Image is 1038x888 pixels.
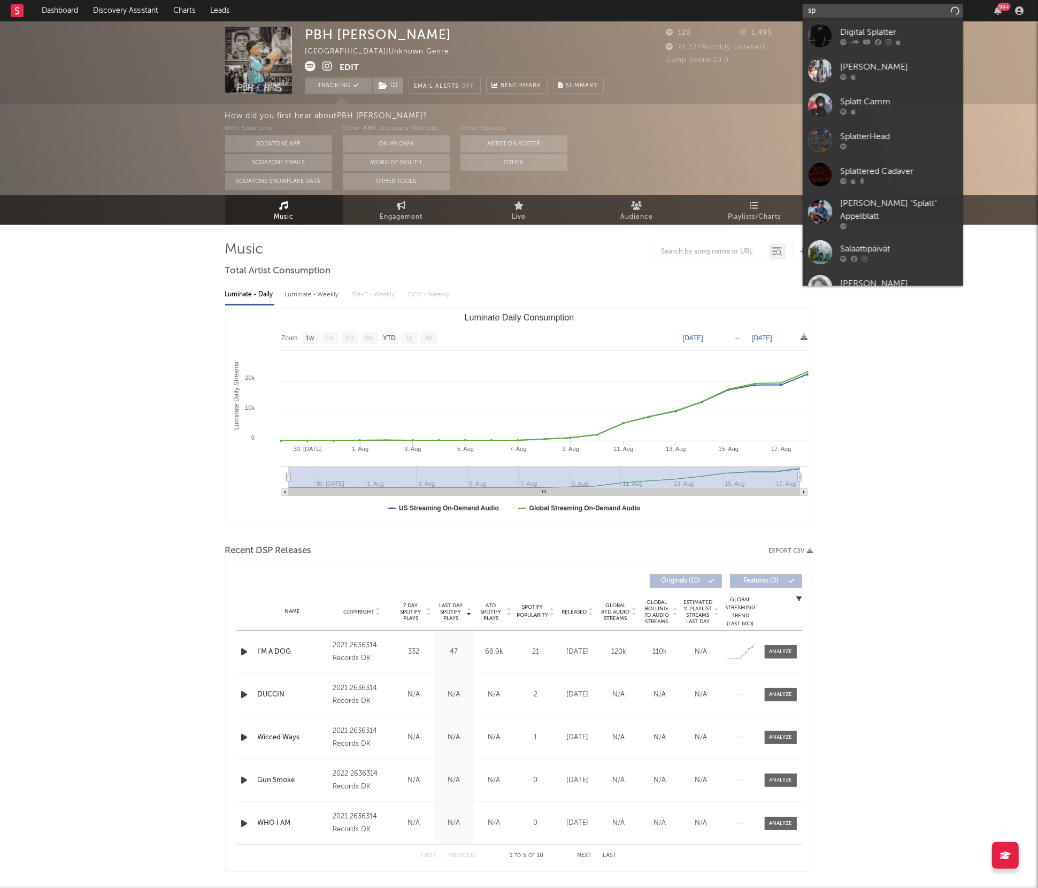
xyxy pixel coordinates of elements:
[994,6,1002,15] button: 99+
[437,818,472,829] div: N/A
[225,154,332,171] button: Sodatone Emails
[372,78,404,94] span: ( 1 )
[258,690,328,700] a: DUCCIN
[477,775,512,786] div: N/A
[560,818,596,829] div: [DATE]
[601,732,637,743] div: N/A
[486,78,548,94] a: Benchmark
[803,4,963,18] input: Search for artists
[333,682,391,708] div: 2021 2636314 Records DK
[305,78,372,94] button: Tracking
[683,647,719,657] div: N/A
[752,334,772,342] text: [DATE]
[578,195,696,225] a: Audience
[529,504,640,512] text: Global Streaming On-Demand Audio
[562,609,587,615] span: Released
[343,135,450,152] button: On My Own
[601,647,637,657] div: 120k
[343,123,450,135] div: Other A&R Discovery Methods
[380,211,423,224] span: Engagement
[477,690,512,700] div: N/A
[601,602,631,622] span: Global ATD Audio Streams
[333,725,391,751] div: 2021 2636314 Records DK
[245,374,255,381] text: 20k
[477,818,512,829] div: N/A
[397,818,432,829] div: N/A
[601,775,637,786] div: N/A
[462,83,475,89] em: Off
[601,690,637,700] div: N/A
[501,80,542,93] span: Benchmark
[448,853,476,859] button: Previous
[340,61,359,74] button: Edit
[803,53,963,88] a: [PERSON_NAME]
[517,647,555,657] div: 21
[666,44,767,51] span: 21,727 Monthly Listeners
[225,265,331,278] span: Total Artist Consumption
[285,286,341,304] div: Luminate - Weekly
[457,446,473,452] text: 5. Aug
[642,818,678,829] div: N/A
[562,446,579,452] text: 9. Aug
[464,313,574,322] text: Luminate Daily Consumption
[642,599,672,625] span: Global Rolling 7D Audio Streams
[258,732,328,743] div: Wicced Ways
[397,690,432,700] div: N/A
[566,83,598,89] span: Summary
[642,732,678,743] div: N/A
[650,574,722,588] button: Originals(10)
[803,192,963,235] a: [PERSON_NAME] "Splatt" Appelblatt
[803,123,963,157] a: SplatterHead
[477,732,512,743] div: N/A
[225,135,332,152] button: Sodatone App
[325,335,334,342] text: 1m
[258,775,328,786] a: Gun Smoke
[437,690,472,700] div: N/A
[460,195,578,225] a: Live
[740,29,772,36] span: 1,493
[399,504,499,512] text: US Streaming On-Demand Audio
[251,434,254,441] text: 0
[512,211,526,224] span: Live
[281,335,298,342] text: Zoom
[666,57,729,64] span: Jump Score: 20.0
[803,88,963,123] a: Splatt Camm
[225,123,332,135] div: With Sodatone
[477,602,505,622] span: ATD Spotify Plays
[517,775,555,786] div: 0
[517,732,555,743] div: 1
[437,602,465,622] span: Last Day Spotify Plays
[728,211,781,224] span: Playlists/Charts
[373,78,403,94] button: (1)
[293,446,321,452] text: 30. [DATE]
[305,45,462,58] div: [GEOGRAPHIC_DATA] | Unknown Genre
[803,157,963,192] a: Splattered Cadaver
[514,853,521,858] span: to
[666,446,686,452] text: 13. Aug
[840,165,958,178] div: Splattered Cadaver
[718,446,738,452] text: 15. Aug
[333,639,391,665] div: 2021 2636314 Records DK
[560,690,596,700] div: [DATE]
[840,60,958,73] div: [PERSON_NAME]
[305,335,314,342] text: 1w
[642,647,678,657] div: 110k
[333,810,391,836] div: 2021 2636314 Records DK
[517,690,555,700] div: 2
[737,578,786,584] span: Features ( 0 )
[683,334,703,342] text: [DATE]
[683,732,719,743] div: N/A
[840,197,958,223] div: [PERSON_NAME] "Splatt" Appelblatt
[510,446,526,452] text: 7. Aug
[225,545,312,557] span: Recent DSP Releases
[232,362,240,430] text: Luminate Daily Streams
[351,446,368,452] text: 1. Aug
[437,732,472,743] div: N/A
[578,853,593,859] button: Next
[225,195,343,225] a: Music
[409,78,481,94] button: Email AlertsOff
[225,173,332,190] button: Sodatone Snowflake Data
[343,154,450,171] button: Word Of Mouth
